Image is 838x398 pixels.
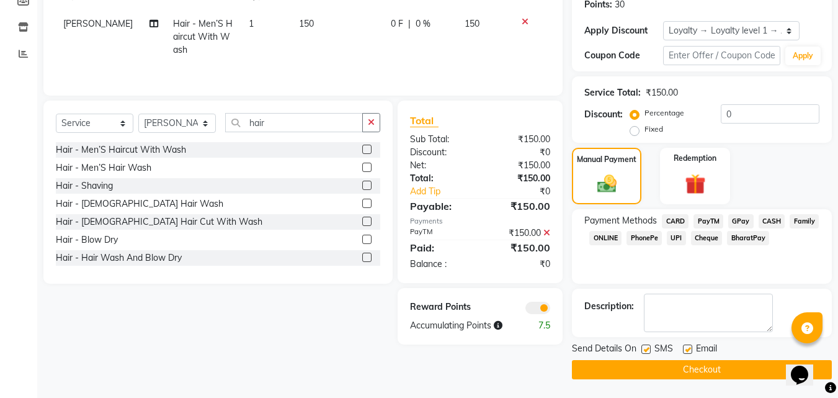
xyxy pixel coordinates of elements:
[693,214,723,228] span: PayTM
[577,154,636,165] label: Manual Payment
[401,159,480,172] div: Net:
[401,301,480,314] div: Reward Points
[225,113,363,132] input: Search or Scan
[520,319,559,332] div: 7.5
[56,143,186,156] div: Hair - Men’S Haircut With Wash
[480,227,559,240] div: ₹150.00
[584,214,657,227] span: Payment Methods
[63,18,133,29] span: [PERSON_NAME]
[401,172,480,185] div: Total:
[674,153,716,164] label: Redemption
[667,231,686,245] span: UPI
[584,24,662,37] div: Apply Discount
[663,46,780,65] input: Enter Offer / Coupon Code
[480,159,559,172] div: ₹150.00
[401,240,480,255] div: Paid:
[56,197,223,210] div: Hair - [DEMOGRAPHIC_DATA] Hair Wash
[56,233,118,246] div: Hair - Blow Dry
[465,18,479,29] span: 150
[391,17,403,30] span: 0 F
[584,300,634,313] div: Description:
[691,231,723,245] span: Cheque
[56,161,151,174] div: Hair - Men’S Hair Wash
[56,251,182,265] div: Hair - Hair Wash And Blow Dry
[572,360,832,379] button: Checkout
[173,18,233,55] span: Hair - Men’S Haircut With Wash
[408,17,411,30] span: |
[480,199,559,214] div: ₹150.00
[759,214,785,228] span: CASH
[654,342,673,358] span: SMS
[572,342,636,358] span: Send Details On
[584,49,662,62] div: Coupon Code
[584,86,641,99] div: Service Total:
[480,146,559,159] div: ₹0
[401,258,480,271] div: Balance :
[401,133,480,146] div: Sub Total:
[786,348,826,386] iframe: chat widget
[401,185,493,198] a: Add Tip
[646,86,678,99] div: ₹150.00
[644,124,663,135] label: Fixed
[299,18,314,29] span: 150
[679,171,712,197] img: _gift.svg
[56,179,113,192] div: Hair - Shaving
[696,342,717,358] span: Email
[480,258,559,271] div: ₹0
[401,146,480,159] div: Discount:
[410,216,550,227] div: Payments
[785,47,821,65] button: Apply
[480,172,559,185] div: ₹150.00
[56,215,262,228] div: Hair - [DEMOGRAPHIC_DATA] Hair Cut With Wash
[644,107,684,119] label: Percentage
[249,18,254,29] span: 1
[728,214,754,228] span: GPay
[416,17,430,30] span: 0 %
[401,199,480,214] div: Payable:
[589,231,622,245] span: ONLINE
[494,185,560,198] div: ₹0
[401,227,480,240] div: PayTM
[410,114,439,127] span: Total
[662,214,689,228] span: CARD
[727,231,769,245] span: BharatPay
[480,240,559,255] div: ₹150.00
[591,173,623,195] img: _cash.svg
[584,108,623,121] div: Discount:
[626,231,662,245] span: PhonePe
[790,214,819,228] span: Family
[480,133,559,146] div: ₹150.00
[401,319,520,332] div: Accumulating Points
